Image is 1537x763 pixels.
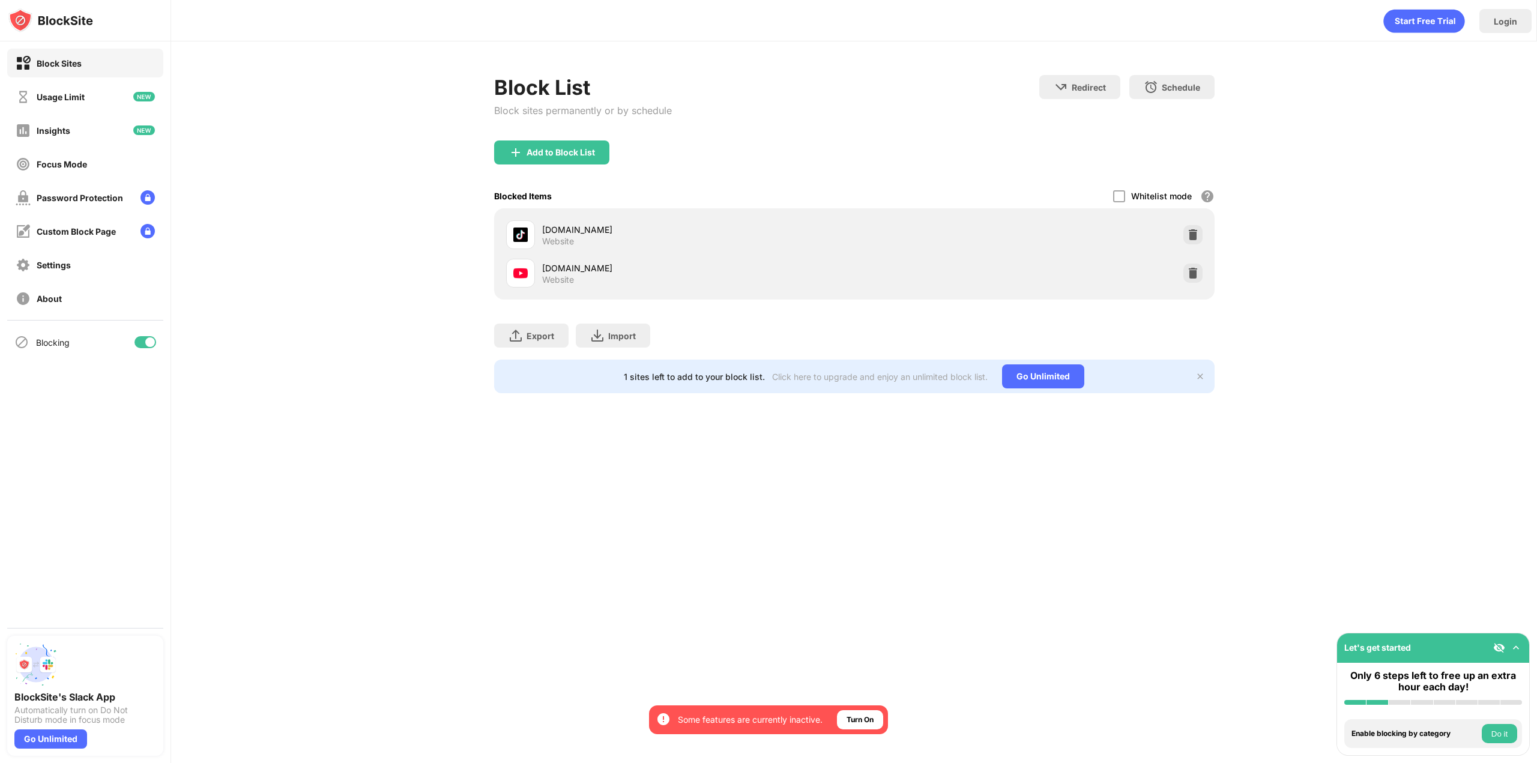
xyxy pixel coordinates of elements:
div: Go Unlimited [1002,364,1084,388]
img: about-off.svg [16,291,31,306]
div: Add to Block List [527,148,595,157]
img: settings-off.svg [16,258,31,273]
img: new-icon.svg [133,92,155,101]
img: customize-block-page-off.svg [16,224,31,239]
img: insights-off.svg [16,123,31,138]
div: [DOMAIN_NAME] [542,223,854,236]
div: Enable blocking by category [1351,729,1479,738]
div: Settings [37,260,71,270]
div: Login [1494,16,1517,26]
div: Insights [37,125,70,136]
img: block-on.svg [16,56,31,71]
div: Only 6 steps left to free up an extra hour each day! [1344,670,1522,693]
img: time-usage-off.svg [16,89,31,104]
img: password-protection-off.svg [16,190,31,205]
div: Let's get started [1344,642,1411,653]
div: Usage Limit [37,92,85,102]
div: Website [542,236,574,247]
div: Automatically turn on Do Not Disturb mode in focus mode [14,705,156,725]
img: eye-not-visible.svg [1493,642,1505,654]
img: blocking-icon.svg [14,335,29,349]
div: Export [527,331,554,341]
div: Focus Mode [37,159,87,169]
img: logo-blocksite.svg [8,8,93,32]
div: Block Sites [37,58,82,68]
div: Blocking [36,337,70,348]
div: Custom Block Page [37,226,116,237]
div: [DOMAIN_NAME] [542,262,854,274]
img: push-slack.svg [14,643,58,686]
div: Blocked Items [494,191,552,201]
button: Do it [1482,724,1517,743]
img: focus-off.svg [16,157,31,172]
img: x-button.svg [1195,372,1205,381]
div: Block sites permanently or by schedule [494,104,672,116]
img: lock-menu.svg [140,224,155,238]
div: Click here to upgrade and enjoy an unlimited block list. [772,372,988,382]
div: Website [542,274,574,285]
img: error-circle-white.svg [656,712,671,726]
div: 1 sites left to add to your block list. [624,372,765,382]
div: Redirect [1072,82,1106,92]
img: lock-menu.svg [140,190,155,205]
div: Import [608,331,636,341]
img: new-icon.svg [133,125,155,135]
div: Schedule [1162,82,1200,92]
div: Go Unlimited [14,729,87,749]
div: Some features are currently inactive. [678,714,823,726]
div: About [37,294,62,304]
div: Password Protection [37,193,123,203]
div: Whitelist mode [1131,191,1192,201]
div: Turn On [847,714,874,726]
div: Block List [494,75,672,100]
img: favicons [513,266,528,280]
img: omni-setup-toggle.svg [1510,642,1522,654]
img: favicons [513,228,528,242]
div: BlockSite's Slack App [14,691,156,703]
div: animation [1383,9,1465,33]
